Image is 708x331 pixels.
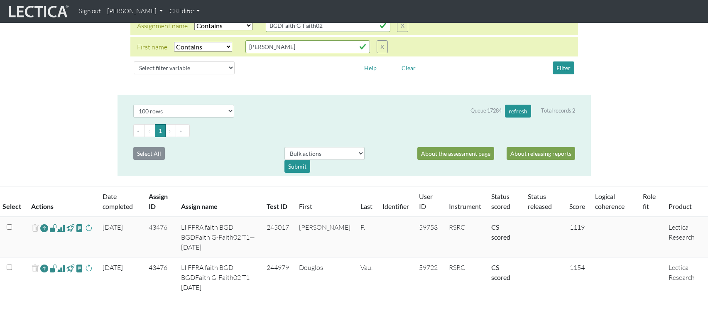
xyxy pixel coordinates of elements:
a: CKEditor [166,3,203,20]
td: 43476 [144,257,176,298]
span: view [49,223,57,233]
a: Completed = assessment has been completed; CS scored = assessment has been CLAS scored; LS scored... [491,223,510,241]
th: Assign name [176,186,261,217]
a: Score [569,202,585,210]
a: Completed = assessment has been completed; CS scored = assessment has been CLAS scored; LS scored... [491,263,510,281]
span: view [76,223,83,233]
a: Date completed [103,192,133,210]
ul: Pagination [133,124,575,137]
span: 1119 [570,223,585,231]
td: 59722 [414,257,444,298]
a: [PERSON_NAME] [104,3,166,20]
button: Clear [398,61,419,74]
span: 1154 [570,263,585,272]
a: Status released [528,192,552,210]
button: Help [360,61,380,74]
span: Analyst score [57,223,65,233]
span: delete [31,222,39,234]
td: Vau. [355,257,377,298]
span: rescore [85,223,93,233]
th: Assign ID [144,186,176,217]
div: Queue 17284 Total records 2 [470,105,575,118]
td: Lectica Research [664,257,708,298]
a: Last [360,202,372,210]
a: Sign out [76,3,104,20]
td: F. [355,217,377,257]
a: Reopen [40,222,48,234]
th: Actions [26,186,98,217]
img: lecticalive [7,4,69,20]
td: 244979 [262,257,294,298]
a: Role fit [643,192,656,210]
button: refresh [505,105,531,118]
a: About releasing reports [507,147,575,160]
a: About the assessment page [417,147,494,160]
div: First name [137,42,167,52]
td: RSRC [444,217,486,257]
a: User ID [419,192,433,210]
span: rescore [85,263,93,273]
td: RSRC [444,257,486,298]
button: X [377,40,388,53]
span: view [66,223,74,233]
a: Help [360,63,380,71]
a: First [299,202,312,210]
button: X [397,19,408,32]
td: 59753 [414,217,444,257]
span: view [76,263,83,273]
td: LI FFRA faith BGD BGDFaith G-Faith02 T1—[DATE] [176,257,261,298]
a: Logical coherence [595,192,625,210]
a: Status scored [491,192,510,210]
button: Select All [133,147,165,160]
th: Test ID [262,186,294,217]
span: view [66,263,74,273]
td: 43476 [144,217,176,257]
td: [DATE] [98,257,144,298]
td: 245017 [262,217,294,257]
td: Douglos [294,257,355,298]
span: view [49,263,57,273]
a: Product [669,202,692,210]
td: [PERSON_NAME] [294,217,355,257]
a: Instrument [449,202,481,210]
td: [DATE] [98,217,144,257]
td: Lectica Research [664,217,708,257]
button: Go to page 1 [155,124,166,137]
span: delete [31,262,39,275]
a: Reopen [40,262,48,275]
td: LI FFRA faith BGD BGDFaith G-Faith02 T1—[DATE] [176,217,261,257]
span: Analyst score [57,263,65,273]
div: Submit [284,160,310,173]
button: Filter [553,61,574,74]
a: Identifier [382,202,409,210]
div: Assignment name [137,21,188,31]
